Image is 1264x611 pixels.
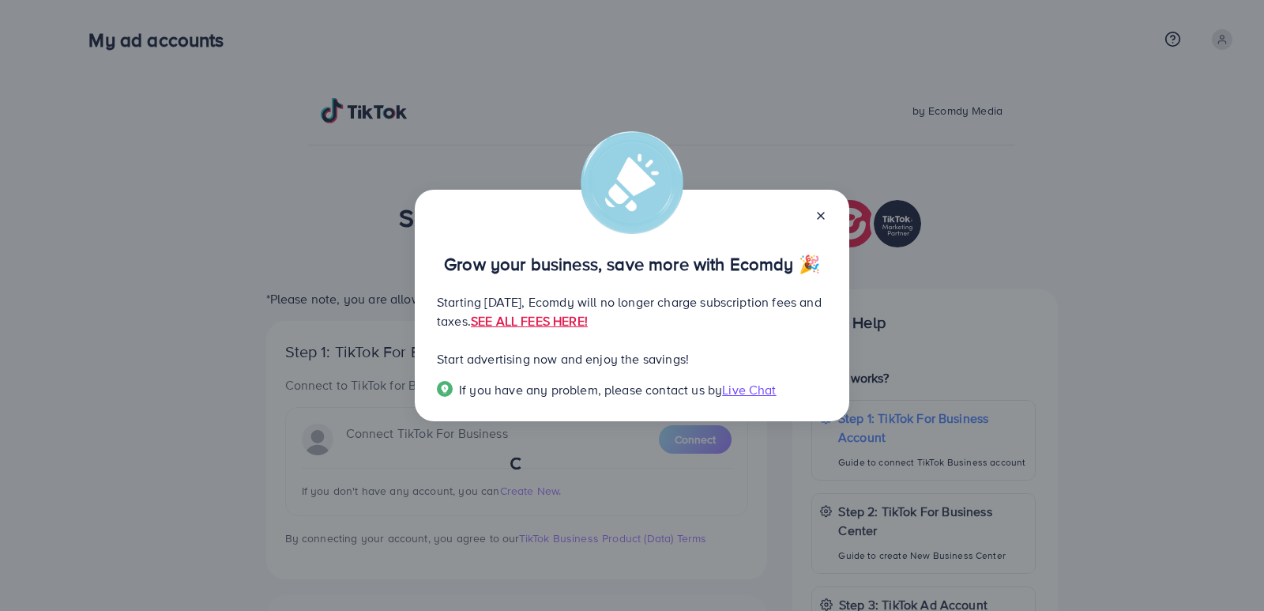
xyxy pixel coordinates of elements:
img: alert [581,131,683,234]
p: Start advertising now and enjoy the savings! [437,349,827,368]
img: Popup guide [437,381,453,397]
p: Grow your business, save more with Ecomdy 🎉 [437,255,827,273]
span: If you have any problem, please contact us by [459,381,722,398]
a: SEE ALL FEES HERE! [471,312,588,330]
span: Live Chat [722,381,776,398]
p: Starting [DATE], Ecomdy will no longer charge subscription fees and taxes. [437,292,827,330]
